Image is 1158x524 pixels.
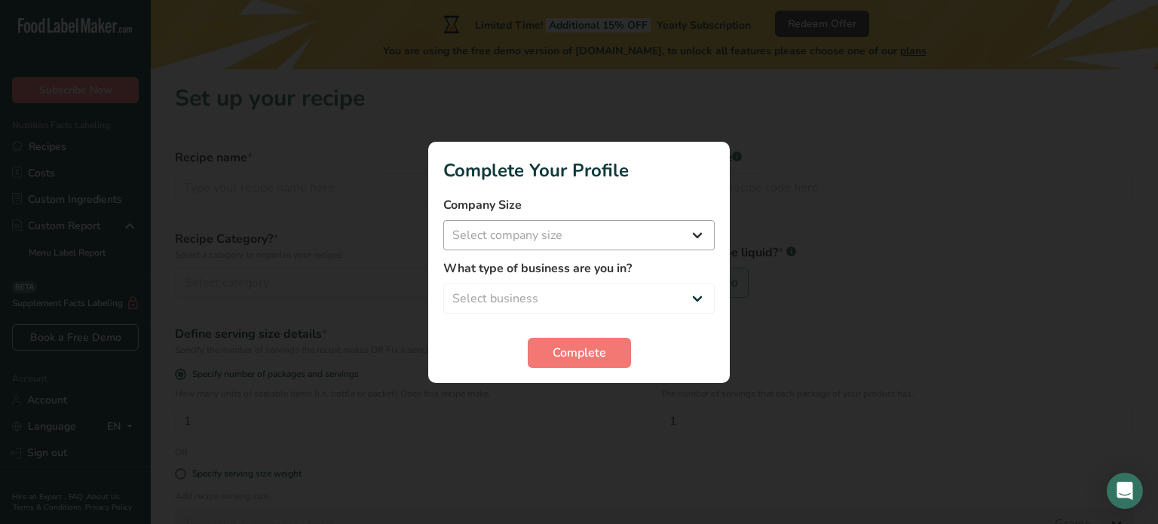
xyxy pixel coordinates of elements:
span: Complete [553,344,606,362]
div: Open Intercom Messenger [1107,473,1143,509]
h1: Complete Your Profile [443,157,715,184]
label: What type of business are you in? [443,259,715,277]
label: Company Size [443,196,715,214]
button: Complete [528,338,631,368]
